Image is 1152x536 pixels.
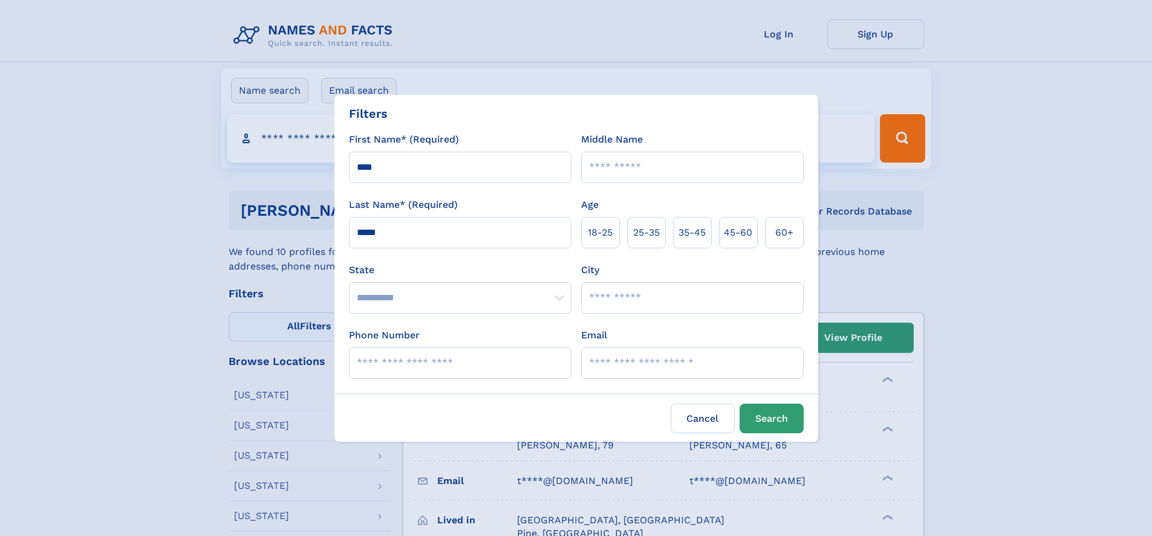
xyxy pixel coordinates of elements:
[724,225,752,240] span: 45‑60
[671,404,735,433] label: Cancel
[581,263,599,277] label: City
[349,263,571,277] label: State
[581,198,599,212] label: Age
[581,328,607,343] label: Email
[349,328,420,343] label: Phone Number
[633,225,660,240] span: 25‑35
[349,105,388,123] div: Filters
[740,404,804,433] button: Search
[588,225,613,240] span: 18‑25
[349,132,459,147] label: First Name* (Required)
[775,225,793,240] span: 60+
[679,225,706,240] span: 35‑45
[349,198,458,212] label: Last Name* (Required)
[581,132,643,147] label: Middle Name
